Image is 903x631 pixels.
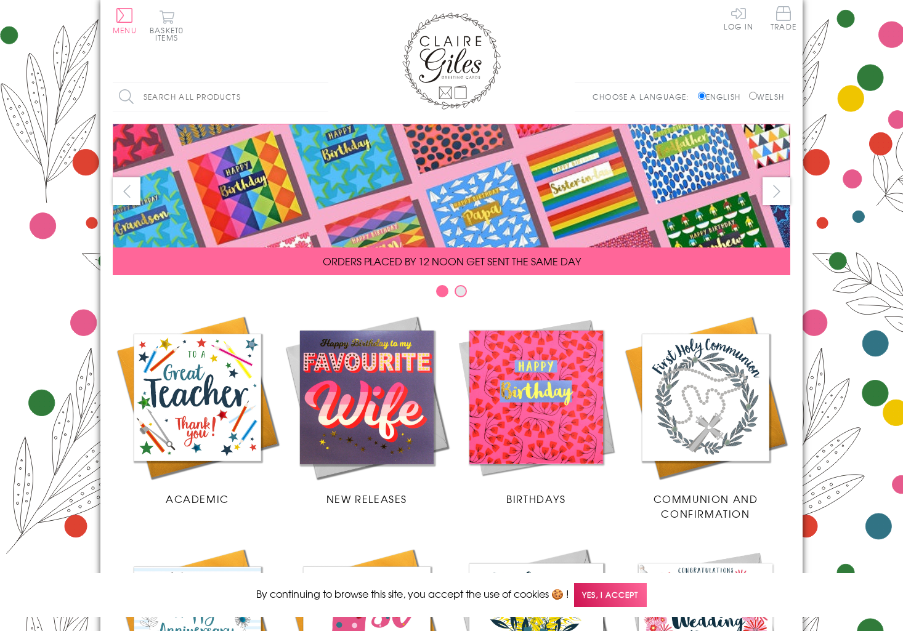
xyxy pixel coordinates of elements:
a: Trade [771,6,796,33]
span: Communion and Confirmation [654,491,758,521]
button: Basket0 items [150,10,184,41]
button: Carousel Page 2 [455,285,467,297]
a: New Releases [282,313,451,506]
span: Academic [166,491,229,506]
span: Birthdays [506,491,565,506]
a: Birthdays [451,313,621,506]
span: 0 items [155,25,184,43]
button: next [763,177,790,205]
span: Trade [771,6,796,30]
span: Menu [113,25,137,36]
span: ORDERS PLACED BY 12 NOON GET SENT THE SAME DAY [323,254,581,268]
input: Search [316,83,328,111]
img: Claire Giles Greetings Cards [402,12,501,110]
label: English [698,91,747,102]
a: Academic [113,313,282,506]
input: Search all products [113,83,328,111]
a: Log In [724,6,753,30]
input: Welsh [749,92,757,100]
button: Carousel Page 1 (Current Slide) [436,285,448,297]
button: Menu [113,8,137,34]
button: prev [113,177,140,205]
a: Communion and Confirmation [621,313,790,521]
p: Choose a language: [593,91,695,102]
span: Yes, I accept [574,583,647,607]
input: English [698,92,706,100]
label: Welsh [749,91,784,102]
span: New Releases [326,491,407,506]
div: Carousel Pagination [113,284,790,303]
